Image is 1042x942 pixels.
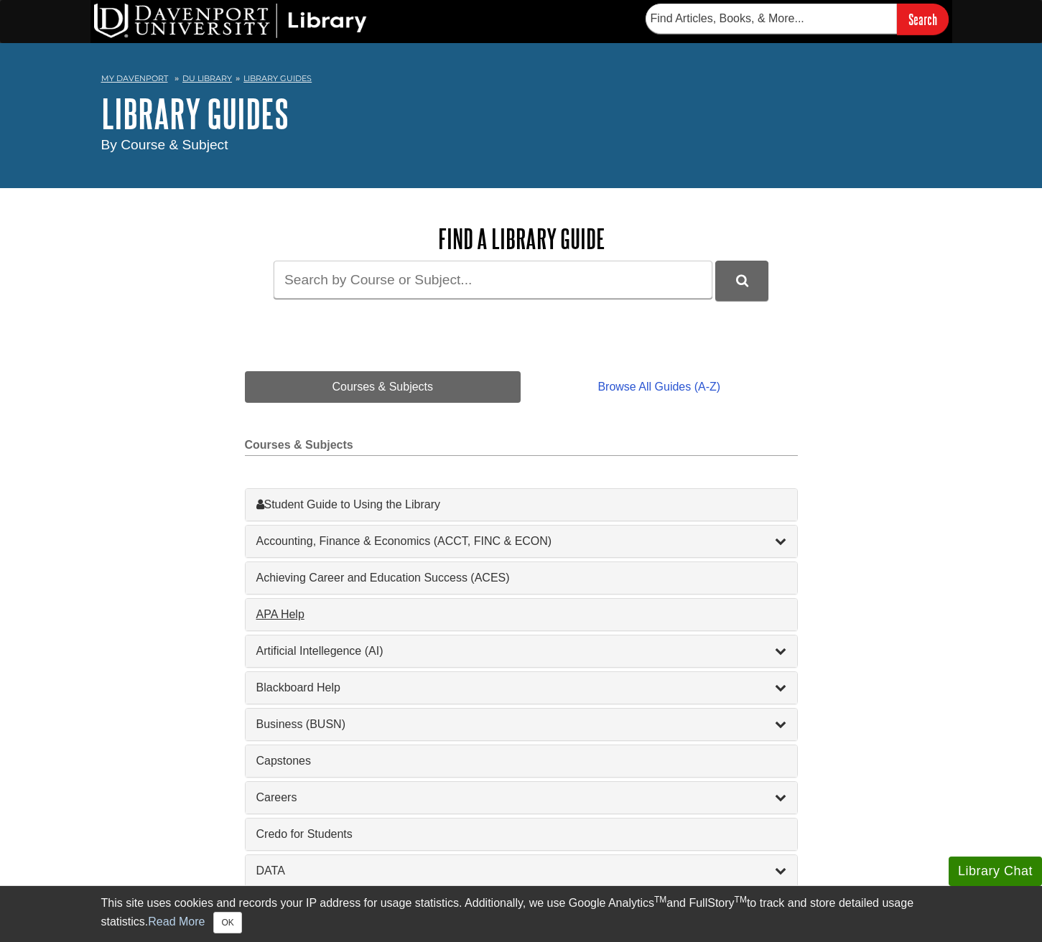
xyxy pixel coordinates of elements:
a: DU Library [182,73,232,83]
span: Credo for Students [256,828,353,840]
input: Search [897,4,949,34]
a: Credo for Students [256,826,786,843]
span: TM [735,895,747,905]
span: Blackboard Help [256,681,340,694]
span: APA Help [256,608,304,620]
span: Capstones [256,755,312,767]
a: Browse All Guides (A-Z) [521,371,797,403]
span: Courses & Subjects [332,381,434,393]
button: DU Library Guides Search [715,261,768,300]
a: Careers [256,789,786,806]
span: Library Chat [958,864,1033,878]
span: This site uses cookies and records your IP address for usage statistics. Additionally, we use Goo... [101,897,654,909]
a: Library Guides [243,73,312,83]
span: Library Guides [101,91,289,136]
span: Accounting, Finance & Economics (ACCT, FINC & ECON) [256,535,552,547]
i: Search Library Guides [736,274,748,287]
span: Business (BUSN) [256,718,345,730]
a: Blackboard Help [256,679,786,696]
a: Courses & Subjects [245,371,521,403]
img: DU Library [94,4,367,38]
a: Student Guide to Using the Library [256,496,786,513]
span: Find a Library Guide [438,224,605,253]
span: Student Guide to Using the Library [264,498,440,510]
span: OK [221,918,233,928]
input: Search by Course or Subject... [274,261,712,299]
button: Close [213,912,241,933]
nav: breadcrumb [101,69,941,92]
span: Achieving Career and Education Success (ACES) [256,572,510,584]
button: Library Chat [949,857,1042,886]
span: Careers [256,791,297,803]
span: Courses & Subjects [245,439,353,451]
span: By Course & Subject [101,137,228,152]
span: Artificial Intellegence (AI) [256,645,383,657]
span: and FullStory [666,897,734,909]
span: DATA [256,864,285,877]
span: My Davenport [101,73,168,83]
a: Achieving Career and Education Success (ACES) [256,569,786,587]
span: TM [654,895,666,905]
a: Read More [148,915,205,928]
span: Browse All Guides (A-Z) [597,381,720,393]
a: Capstones [256,752,786,770]
a: Artificial Intellegence (AI) [256,643,786,660]
input: Find Articles, Books, & More... [646,4,897,34]
a: APA Help [256,606,786,623]
a: My Davenport [101,73,168,85]
a: DATA [256,862,786,880]
a: Business (BUSN) [256,716,786,733]
form: Searches DU Library's articles, books, and more [646,4,949,34]
a: Accounting, Finance & Economics (ACCT, FINC & ECON) [256,533,786,550]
